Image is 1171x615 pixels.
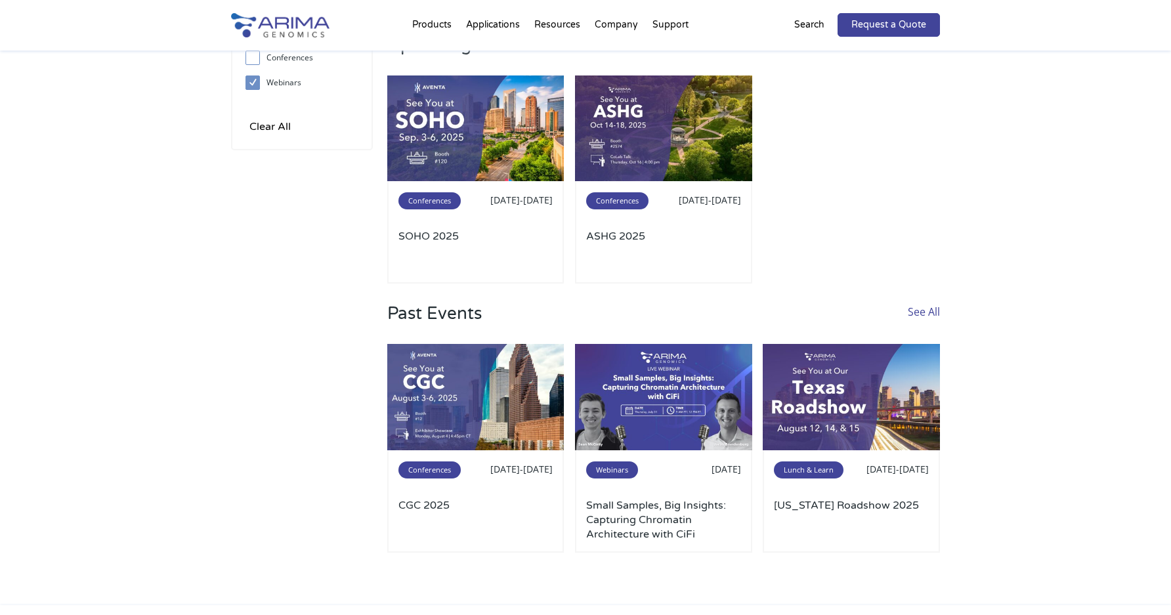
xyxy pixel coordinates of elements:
[586,192,649,209] span: Conferences
[245,48,358,68] label: Conferences
[231,13,330,37] img: Arima-Genomics-logo
[763,344,940,450] img: AACR-2025-1-500x300.jpg
[838,13,940,37] a: Request a Quote
[908,303,940,344] a: See All
[712,463,741,475] span: [DATE]
[490,194,553,206] span: [DATE]-[DATE]
[398,461,461,478] span: Conferences
[908,35,940,75] a: See All
[398,229,553,272] a: SOHO 2025
[575,75,752,182] img: ashg-2025-500x300.jpg
[387,344,564,450] img: CGC-2025-500x300.jpg
[866,463,929,475] span: [DATE]-[DATE]
[774,461,843,478] span: Lunch & Learn
[398,498,553,541] a: CGC 2025
[679,194,741,206] span: [DATE]-[DATE]
[774,498,929,541] a: [US_STATE] Roadshow 2025
[575,344,752,450] img: July-2025-webinar-3-500x300.jpg
[245,117,295,136] input: Clear All
[586,461,638,478] span: Webinars
[245,73,358,93] label: Webinars
[490,463,553,475] span: [DATE]-[DATE]
[794,16,824,33] p: Search
[387,75,564,182] img: SOHO-2025-500x300.jpg
[586,229,741,272] a: ASHG 2025
[398,192,461,209] span: Conferences
[586,498,741,541] a: Small Samples, Big Insights: Capturing Chromatin Architecture with CiFi
[387,303,482,344] h3: Past Events
[387,35,531,75] h3: Upcoming Events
